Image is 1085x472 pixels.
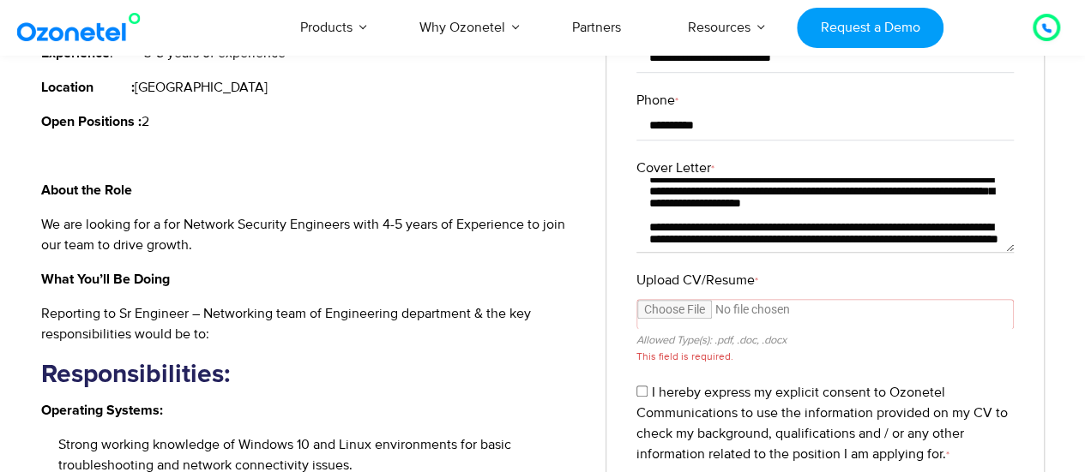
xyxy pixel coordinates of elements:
[41,111,581,132] p: 2
[41,361,230,387] strong: Responsibilities:
[41,272,170,286] strong: What You’ll Be Doing
[636,333,787,347] small: Allowed Type(s): .pdf, .doc, .docx
[41,77,581,98] p: [GEOGRAPHIC_DATA]
[41,183,132,197] strong: About the Role
[797,8,943,48] a: Request a Demo
[636,384,1008,463] label: I hereby express my explicit consent to Ozonetel Communications to use the information provided o...
[636,350,1014,365] div: This field is required.
[636,158,1014,178] label: Cover Letter
[41,214,581,255] p: We are looking for a for Network Security Engineers with 4-5 years of Experience to join our team...
[41,81,135,94] strong: Location :
[636,90,1014,111] label: Phone
[41,115,142,128] strong: Open Positions :
[41,303,581,344] p: Reporting to Sr Engineer – Networking team of Engineering department & the key responsibilities w...
[41,403,163,417] strong: Operating Systems:
[636,270,1014,290] label: Upload CV/Resume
